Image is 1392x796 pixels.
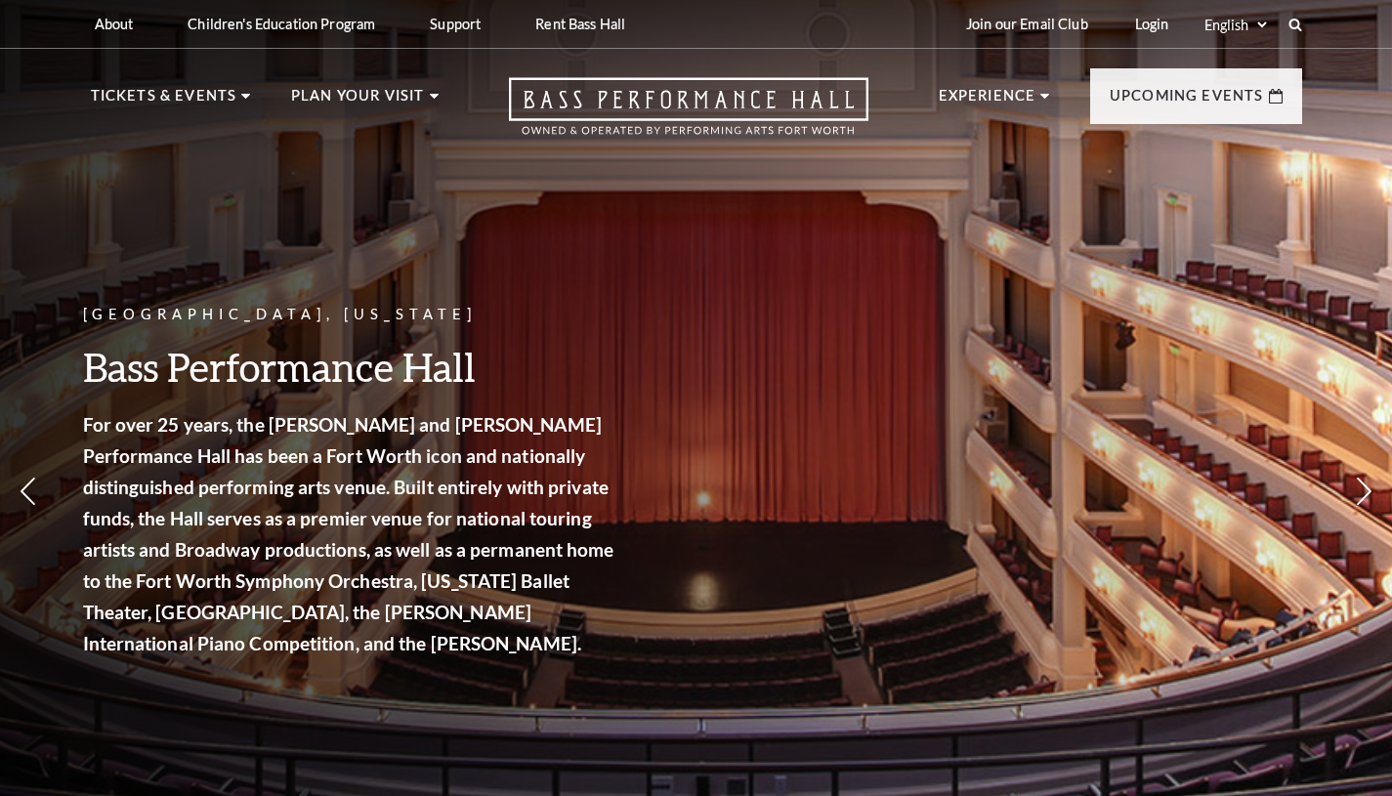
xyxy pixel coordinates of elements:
[535,16,625,32] p: Rent Bass Hall
[83,342,620,392] h3: Bass Performance Hall
[1201,16,1270,34] select: Select:
[1110,84,1264,119] p: Upcoming Events
[83,413,614,654] strong: For over 25 years, the [PERSON_NAME] and [PERSON_NAME] Performance Hall has been a Fort Worth ico...
[939,84,1036,119] p: Experience
[291,84,425,119] p: Plan Your Visit
[188,16,375,32] p: Children's Education Program
[83,303,620,327] p: [GEOGRAPHIC_DATA], [US_STATE]
[91,84,237,119] p: Tickets & Events
[95,16,134,32] p: About
[430,16,481,32] p: Support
